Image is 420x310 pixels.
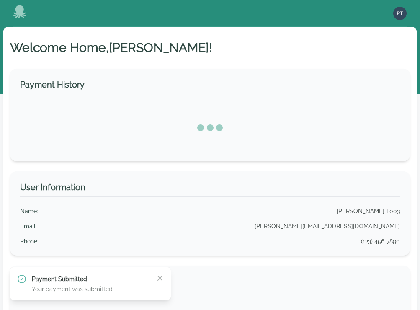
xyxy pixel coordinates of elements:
div: [PERSON_NAME][EMAIL_ADDRESS][DOMAIN_NAME] [255,222,400,230]
h3: Applications [20,276,400,291]
div: [PERSON_NAME] T003 [337,207,400,215]
h3: User Information [20,181,400,197]
p: Your payment was submitted [32,285,149,293]
p: Payment Submitted [32,275,149,283]
div: Phone : [20,237,39,245]
div: (123) 456-7890 [361,237,400,245]
div: Email : [20,222,37,230]
h3: Payment History [20,79,400,94]
div: Name : [20,207,38,215]
h1: Welcome Home, [PERSON_NAME] ! [10,40,410,55]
